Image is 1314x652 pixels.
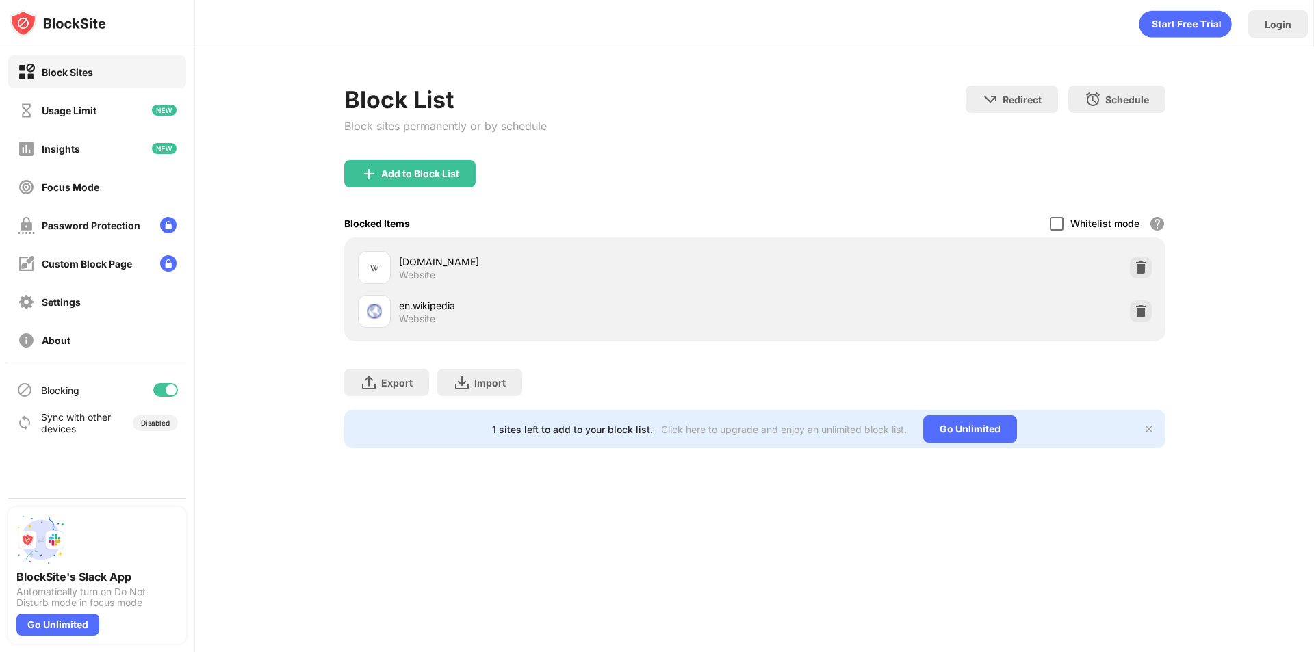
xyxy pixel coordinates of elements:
img: new-icon.svg [152,105,177,116]
img: focus-off.svg [18,179,35,196]
div: Blocking [41,384,79,396]
div: Focus Mode [42,181,99,193]
img: blocking-icon.svg [16,382,33,398]
div: Block Sites [42,66,93,78]
div: Website [399,313,435,325]
img: about-off.svg [18,332,35,349]
div: en.wikipedia [399,298,755,313]
div: Export [381,377,413,389]
img: customize-block-page-off.svg [18,255,35,272]
div: About [42,335,70,346]
div: Block sites permanently or by schedule [344,119,547,133]
div: Website [399,269,435,281]
div: Go Unlimited [16,614,99,636]
img: lock-menu.svg [160,255,177,272]
img: favicons [366,259,383,276]
div: Whitelist mode [1070,218,1139,229]
div: Click here to upgrade and enjoy an unlimited block list. [661,423,907,435]
div: Automatically turn on Do Not Disturb mode in focus mode [16,586,178,608]
div: [DOMAIN_NAME] [399,255,755,269]
img: insights-off.svg [18,140,35,157]
div: Add to Block List [381,168,459,179]
div: Disabled [141,419,170,427]
img: block-on.svg [18,64,35,81]
img: logo-blocksite.svg [10,10,106,37]
img: settings-off.svg [18,294,35,311]
img: time-usage-off.svg [18,102,35,119]
img: x-button.svg [1144,423,1155,434]
div: Block List [344,86,547,114]
img: lock-menu.svg [160,217,177,233]
div: Schedule [1105,94,1149,105]
div: Login [1265,18,1291,30]
div: Redirect [1003,94,1042,105]
div: Settings [42,296,81,308]
img: push-slack.svg [16,515,66,564]
div: Go Unlimited [923,415,1017,443]
div: Password Protection [42,220,140,231]
img: sync-icon.svg [16,415,33,431]
div: Import [474,377,506,389]
div: Custom Block Page [42,258,132,270]
div: Insights [42,143,80,155]
img: new-icon.svg [152,143,177,154]
div: BlockSite's Slack App [16,570,178,584]
div: Sync with other devices [41,411,112,434]
div: Usage Limit [42,105,96,116]
div: animation [1139,10,1232,38]
div: Blocked Items [344,218,410,229]
img: favicons [366,303,383,320]
img: password-protection-off.svg [18,217,35,234]
div: 1 sites left to add to your block list. [492,423,653,435]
